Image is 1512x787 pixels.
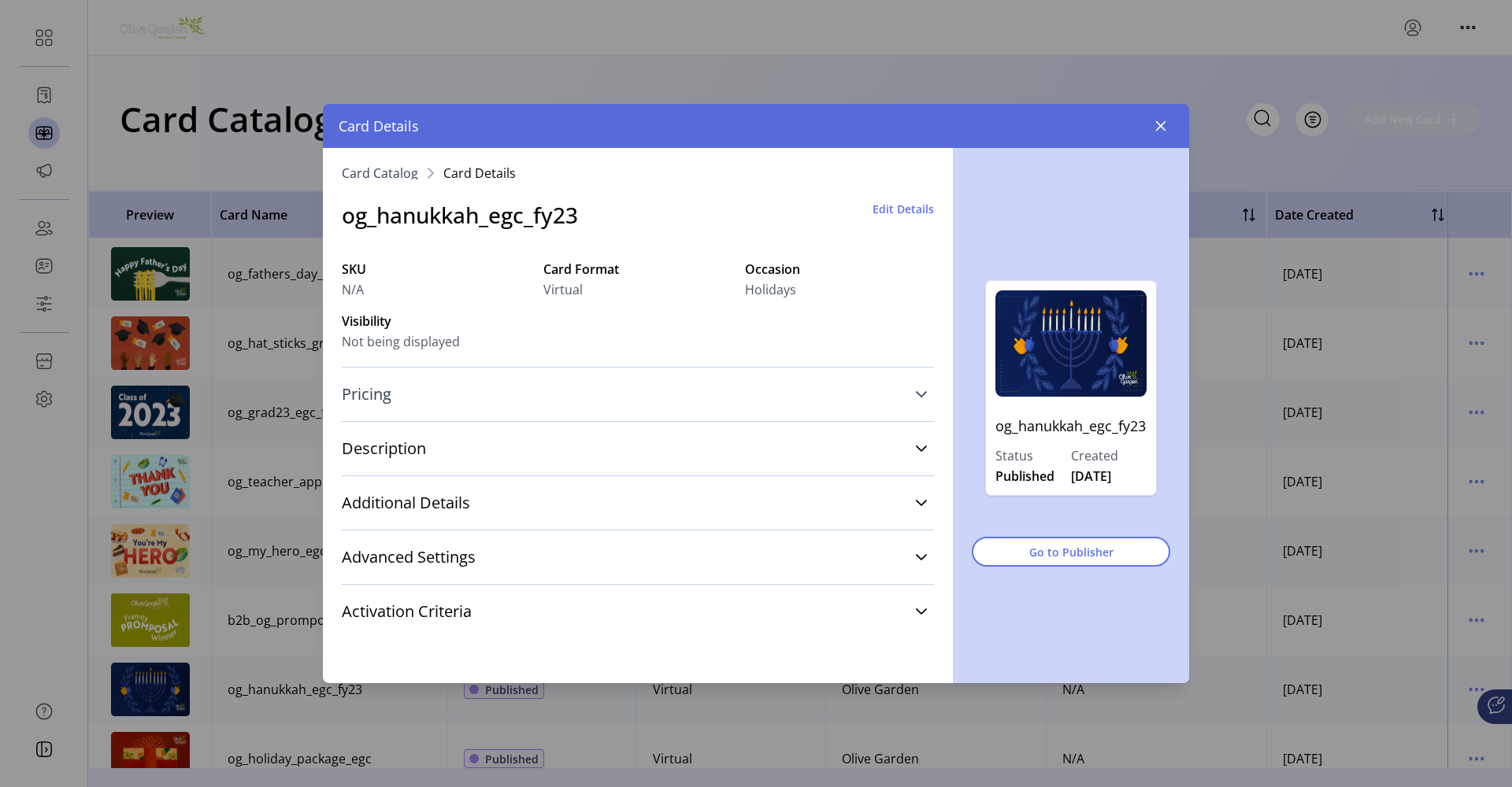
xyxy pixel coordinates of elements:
span: N/A [342,280,364,299]
span: Go to Publisher [992,544,1150,560]
button: Go to Publisher [972,537,1170,567]
h3: og_hanukkah_egc_fy23 [342,198,578,231]
a: Description [342,431,934,466]
span: Pricing [342,386,391,402]
label: Created [1071,446,1147,465]
a: Advanced Settings [342,540,934,575]
span: Virtual [543,280,583,299]
span: Description [342,441,426,456]
button: Edit Details [873,201,934,217]
a: Activation Criteria [342,594,934,629]
span: [DATE] [1071,467,1111,486]
label: Visibility [342,312,531,331]
span: Additional Details [342,495,470,511]
span: Card Details [339,116,419,137]
label: Occasion [745,260,934,279]
a: Pricing [342,377,934,412]
p: og_hanukkah_egc_fy23 [995,406,1147,446]
img: og_hanukkah_egc_fy23 [995,290,1147,397]
span: Holidays [745,280,796,299]
label: Card Format [543,260,732,279]
span: Not being displayed [342,332,460,351]
span: Activation Criteria [342,604,472,619]
a: Card Catalog [342,167,418,179]
span: Advanced Settings [342,549,476,565]
a: Additional Details [342,486,934,520]
span: Published [995,467,1054,486]
label: SKU [342,260,531,279]
span: Card Details [443,167,516,179]
label: Status [995,446,1071,465]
